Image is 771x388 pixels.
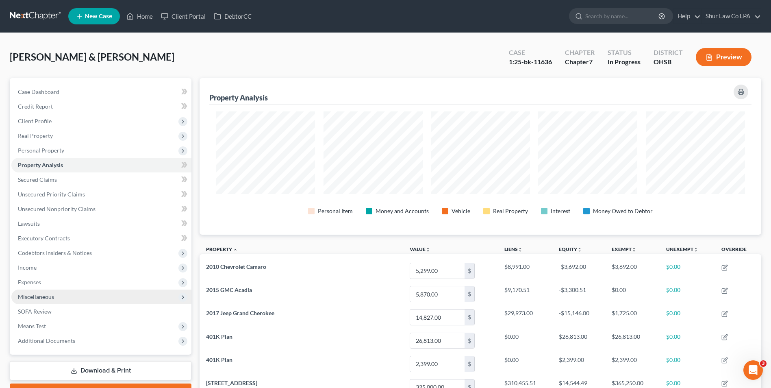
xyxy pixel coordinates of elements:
[493,207,528,215] div: Real Property
[11,172,191,187] a: Secured Claims
[465,263,474,279] div: $
[376,207,429,215] div: Money and Accounts
[18,249,92,256] span: Codebtors Insiders & Notices
[743,360,763,380] iframe: Intercom live chat
[206,356,232,363] span: 401K Plan
[552,352,605,375] td: $2,399.00
[18,279,41,286] span: Expenses
[593,207,653,215] div: Money Owed to Debtor
[18,235,70,242] span: Executory Contracts
[518,247,523,252] i: unfold_more
[693,247,698,252] i: unfold_more
[10,51,174,63] span: [PERSON_NAME] & [PERSON_NAME]
[465,286,474,302] div: $
[465,356,474,372] div: $
[605,306,660,329] td: $1,725.00
[605,352,660,375] td: $2,399.00
[410,286,465,302] input: 0.00
[18,132,53,139] span: Real Property
[11,85,191,99] a: Case Dashboard
[660,259,715,282] td: $0.00
[18,118,52,124] span: Client Profile
[18,337,75,344] span: Additional Documents
[410,356,465,372] input: 0.00
[612,246,636,252] a: Exemptunfold_more
[11,231,191,246] a: Executory Contracts
[410,246,430,252] a: Valueunfold_more
[206,379,257,386] span: [STREET_ADDRESS]
[696,48,751,66] button: Preview
[10,361,191,380] a: Download & Print
[206,333,232,340] span: 401K Plan
[233,247,238,252] i: expand_less
[18,293,54,300] span: Miscellaneous
[122,9,157,24] a: Home
[660,352,715,375] td: $0.00
[605,259,660,282] td: $3,692.00
[11,202,191,216] a: Unsecured Nonpriority Claims
[509,57,552,67] div: 1:25-bk-11636
[552,259,605,282] td: -$3,692.00
[18,205,96,212] span: Unsecured Nonpriority Claims
[666,246,698,252] a: Unexemptunfold_more
[18,147,64,154] span: Personal Property
[410,310,465,325] input: 0.00
[206,310,274,316] span: 2017 Jeep Grand Cherokee
[608,48,641,57] div: Status
[509,48,552,57] div: Case
[660,329,715,352] td: $0.00
[18,191,85,198] span: Unsecured Priority Claims
[504,246,523,252] a: Liensunfold_more
[605,283,660,306] td: $0.00
[673,9,701,24] a: Help
[11,187,191,202] a: Unsecured Priority Claims
[206,263,266,270] span: 2010 Chevrolet Camaro
[498,283,552,306] td: $9,170.51
[452,207,470,215] div: Vehicle
[465,333,474,349] div: $
[85,13,112,20] span: New Case
[552,283,605,306] td: -$3,300.51
[660,283,715,306] td: $0.00
[157,9,210,24] a: Client Portal
[715,241,761,259] th: Override
[209,93,268,102] div: Property Analysis
[660,306,715,329] td: $0.00
[632,247,636,252] i: unfold_more
[465,310,474,325] div: $
[11,158,191,172] a: Property Analysis
[702,9,761,24] a: Shur Law Co LPA
[210,9,256,24] a: DebtorCC
[11,99,191,114] a: Credit Report
[498,306,552,329] td: $29,973.00
[551,207,570,215] div: Interest
[11,216,191,231] a: Lawsuits
[559,246,582,252] a: Equityunfold_more
[206,246,238,252] a: Property expand_less
[18,176,57,183] span: Secured Claims
[654,48,683,57] div: District
[18,220,40,227] span: Lawsuits
[18,88,59,95] span: Case Dashboard
[605,329,660,352] td: $26,813.00
[565,57,595,67] div: Chapter
[18,103,53,110] span: Credit Report
[18,161,63,168] span: Property Analysis
[11,304,191,319] a: SOFA Review
[18,264,37,271] span: Income
[552,306,605,329] td: -$15,146.00
[318,207,353,215] div: Personal Item
[18,323,46,329] span: Means Test
[589,58,593,65] span: 7
[206,286,252,293] span: 2015 GMC Acadia
[577,247,582,252] i: unfold_more
[498,352,552,375] td: $0.00
[498,329,552,352] td: $0.00
[498,259,552,282] td: $8,991.00
[654,57,683,67] div: OHSB
[565,48,595,57] div: Chapter
[18,308,52,315] span: SOFA Review
[410,333,465,349] input: 0.00
[552,329,605,352] td: $26,813.00
[426,247,430,252] i: unfold_more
